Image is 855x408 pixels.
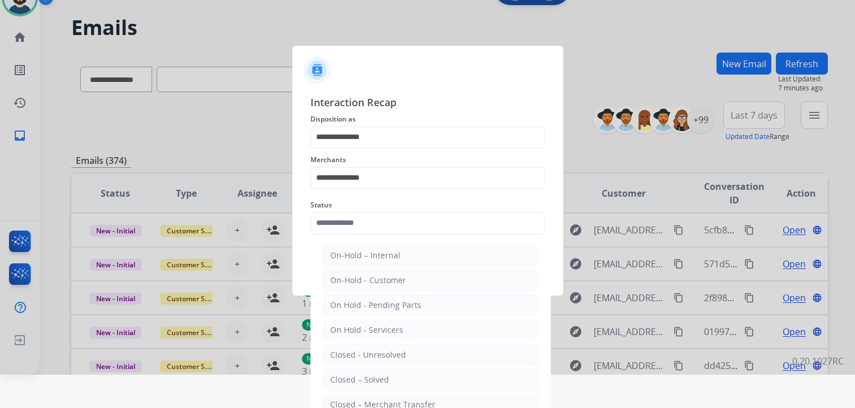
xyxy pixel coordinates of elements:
[304,57,331,84] img: contactIcon
[310,112,545,126] span: Disposition as
[310,94,545,112] span: Interaction Recap
[792,354,844,368] p: 0.20.1027RC
[310,153,545,167] span: Merchants
[330,324,403,336] div: On Hold - Servicers
[310,198,545,212] span: Status
[330,300,421,311] div: On Hold - Pending Parts
[330,275,406,286] div: On-Hold - Customer
[330,250,400,261] div: On-Hold – Internal
[330,349,406,361] div: Closed - Unresolved
[330,374,389,385] div: Closed – Solved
